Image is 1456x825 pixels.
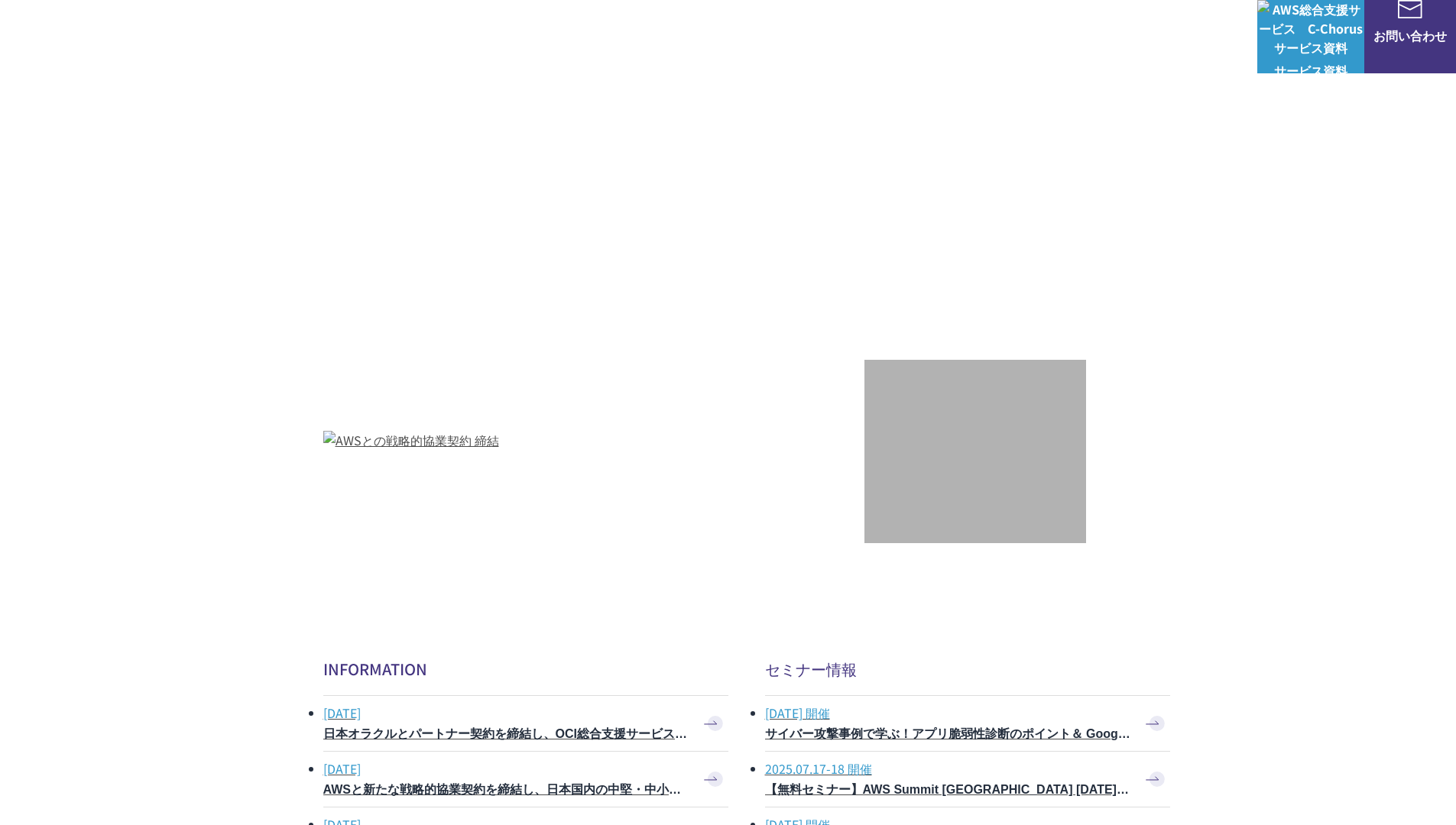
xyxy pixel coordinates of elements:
span: [DATE] [323,755,690,781]
a: AWS総合支援サービス C-Chorus NHN テコラスAWS総合支援サービス [23,12,287,49]
p: AWSの導入からコスト削減、 構成・運用の最適化からデータ活用まで 規模や業種業態を問わない マネージドサービスで [323,122,864,223]
h3: 【無料セミナー】AWS Summit [GEOGRAPHIC_DATA] [DATE] ピックアップセッション [765,781,1132,799]
a: 導入事例 [1019,21,1068,40]
a: [DATE] AWSと新たな戦略的協業契約を締結し、日本国内の中堅・中小企業でのAWS活用を加速 [323,752,728,807]
a: AWS請求代行サービス 統合管理プラン [508,431,783,542]
img: AWSプレミアティアサービスパートナー [930,144,1068,213]
p: 業種別ソリューション [851,21,988,40]
p: 最上位プレミアティア サービスパートナー [888,231,1110,290]
a: [DATE] 開催 サイバー攻撃事例で学ぶ！アプリ脆弱性診断のポイント＆ Google Cloud セキュリティ対策 [765,696,1170,751]
a: ログイン [1193,21,1242,40]
img: AWSとの戦略的協業契約 締結 [323,431,499,450]
em: AWS [981,231,1016,254]
img: AWS請求代行サービス 統合管理プラン [508,431,783,538]
span: お問い合わせ [1364,26,1456,45]
h1: AWS ジャーニーの 成功を実現 [323,238,864,385]
img: 契約件数 [895,383,1056,522]
h3: AWSと新たな戦略的協業契約を締結し、日本国内の中堅・中小企業でのAWS活用を加速 [323,781,690,799]
span: [DATE] 開催 [765,700,1132,726]
span: サービス資料 [1257,61,1364,80]
span: 2025.07.17-18 開催 [765,755,1132,781]
span: [DATE] [323,700,690,726]
a: AWSとの戦略的協業契約 締結 [323,431,499,542]
p: サービス [756,21,820,40]
h2: セミナー情報 [765,658,1170,680]
span: NHN テコラス AWS総合支援サービス [176,15,287,47]
p: 強み [686,21,725,40]
p: ナレッジ [1098,21,1163,40]
h3: 日本オラクルとパートナー契約を締結し、OCI総合支援サービスの提供を開始 [323,726,690,743]
h2: INFORMATION [323,658,728,680]
a: [DATE] 日本オラクルとパートナー契約を締結し、OCI総合支援サービスの提供を開始 [323,696,728,751]
h3: サイバー攻撃事例で学ぶ！アプリ脆弱性診断のポイント＆ Google Cloud セキュリティ対策 [765,726,1132,743]
a: 2025.07.17-18 開催 【無料セミナー】AWS Summit [GEOGRAPHIC_DATA] [DATE] ピックアップセッション [765,752,1170,807]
